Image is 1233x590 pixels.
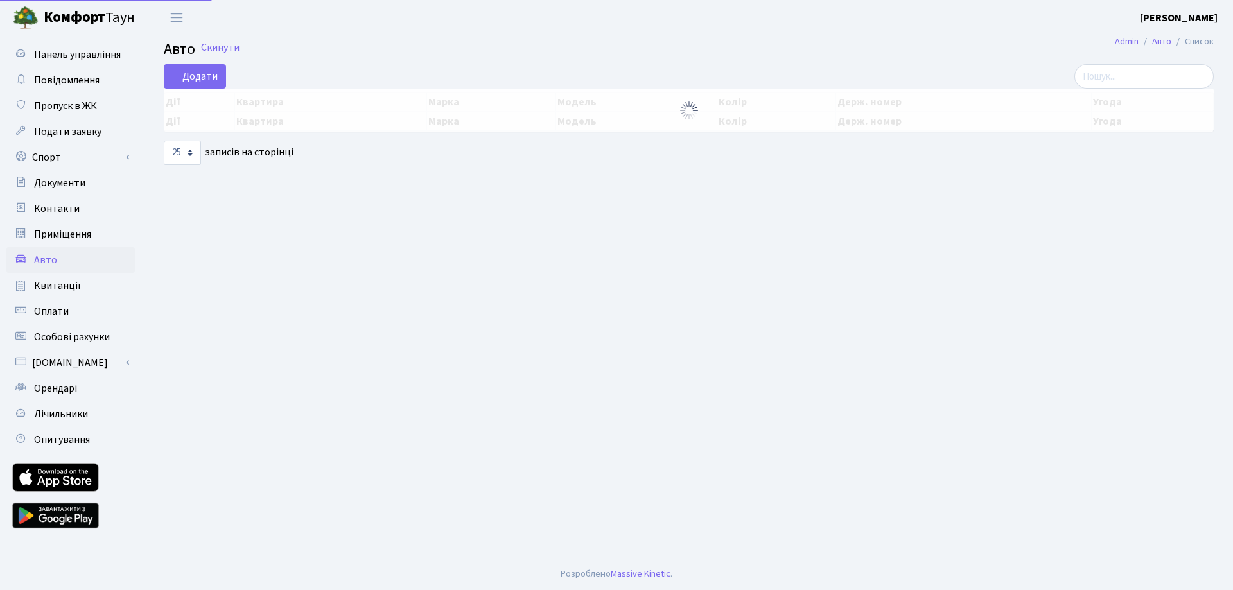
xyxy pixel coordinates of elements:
[164,141,201,165] select: записів на сторінці
[611,567,670,580] a: Massive Kinetic
[34,176,85,190] span: Документи
[34,407,88,421] span: Лічильники
[6,247,135,273] a: Авто
[6,221,135,247] a: Приміщення
[6,196,135,221] a: Контакти
[6,376,135,401] a: Орендарі
[1096,28,1233,55] nav: breadcrumb
[34,253,57,267] span: Авто
[6,119,135,144] a: Подати заявку
[6,67,135,93] a: Повідомлення
[6,427,135,453] a: Опитування
[6,170,135,196] a: Документи
[164,38,195,60] span: Авто
[34,202,80,216] span: Контакти
[34,48,121,62] span: Панель управління
[1140,11,1218,25] b: [PERSON_NAME]
[201,42,240,54] a: Скинути
[34,433,90,447] span: Опитування
[34,227,91,241] span: Приміщення
[13,5,39,31] img: logo.png
[34,330,110,344] span: Особові рахунки
[172,69,218,83] span: Додати
[34,304,69,318] span: Оплати
[1152,35,1171,48] a: Авто
[561,567,672,581] div: Розроблено .
[164,141,293,165] label: записів на сторінці
[6,42,135,67] a: Панель управління
[44,7,135,29] span: Таун
[34,73,100,87] span: Повідомлення
[679,100,699,121] img: Обробка...
[34,99,97,113] span: Пропуск в ЖК
[161,7,193,28] button: Переключити навігацію
[34,381,77,395] span: Орендарі
[6,93,135,119] a: Пропуск в ЖК
[34,125,101,139] span: Подати заявку
[6,350,135,376] a: [DOMAIN_NAME]
[1115,35,1139,48] a: Admin
[44,7,105,28] b: Комфорт
[34,279,81,293] span: Квитанції
[6,299,135,324] a: Оплати
[6,324,135,350] a: Особові рахунки
[1171,35,1214,49] li: Список
[6,401,135,427] a: Лічильники
[6,273,135,299] a: Квитанції
[164,64,226,89] a: Додати
[1140,10,1218,26] a: [PERSON_NAME]
[6,144,135,170] a: Спорт
[1074,64,1214,89] input: Пошук...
